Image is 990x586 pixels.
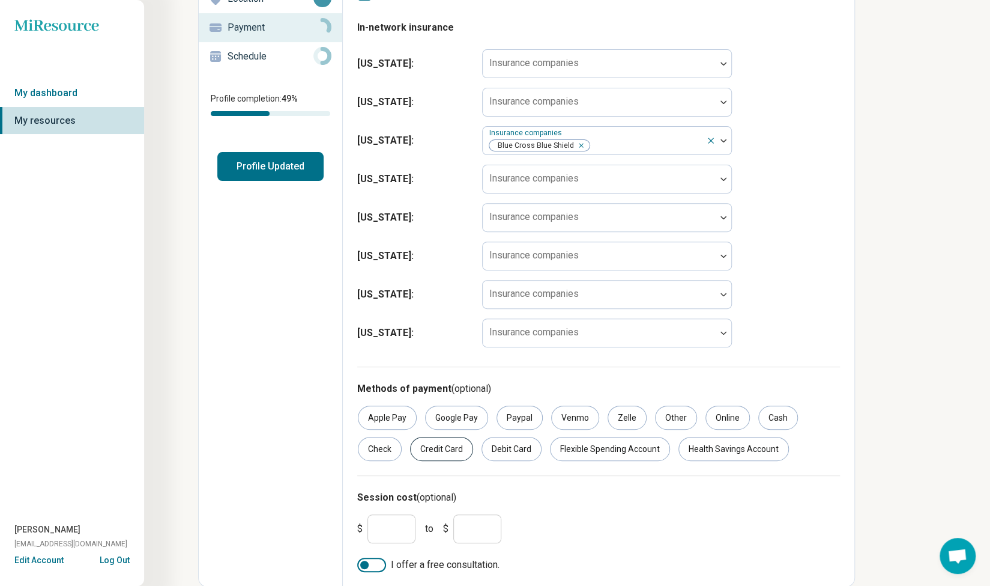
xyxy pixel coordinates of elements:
[940,538,976,574] div: Open chat
[199,85,342,123] div: Profile completion:
[608,406,647,430] div: Zelle
[357,249,472,263] span: [US_STATE] :
[410,437,473,461] div: Credit Card
[489,249,579,261] label: Insurance companies
[357,210,472,225] span: [US_STATE] :
[489,211,579,222] label: Insurance companies
[357,490,840,505] h3: Session cost
[489,96,579,107] label: Insurance companies
[357,382,840,396] h3: Methods of payment
[451,383,491,394] span: (optional)
[489,172,579,184] label: Insurance companies
[489,128,564,136] label: Insurance companies
[357,558,840,572] label: I offer a free consultation.
[100,554,130,564] button: Log Out
[489,140,578,151] span: Blue Cross Blue Shield
[358,437,402,461] div: Check
[228,49,313,64] p: Schedule
[417,492,456,503] span: (optional)
[199,13,342,42] a: Payment
[211,111,330,116] div: Profile completion
[705,406,750,430] div: Online
[199,42,342,71] a: Schedule
[550,437,670,461] div: Flexible Spending Account
[489,288,579,299] label: Insurance companies
[497,406,543,430] div: Paypal
[217,152,324,181] button: Profile Updated
[489,326,579,338] label: Insurance companies
[358,406,417,430] div: Apple Pay
[357,11,454,44] legend: In-network insurance
[14,539,127,549] span: [EMAIL_ADDRESS][DOMAIN_NAME]
[489,57,579,69] label: Insurance companies
[357,56,472,71] span: [US_STATE] :
[443,522,448,536] span: $
[678,437,789,461] div: Health Savings Account
[481,437,542,461] div: Debit Card
[357,287,472,302] span: [US_STATE] :
[758,406,798,430] div: Cash
[14,523,80,536] span: [PERSON_NAME]
[357,522,363,536] span: $
[551,406,599,430] div: Venmo
[228,20,313,35] p: Payment
[357,133,472,148] span: [US_STATE] :
[425,406,488,430] div: Google Pay
[655,406,697,430] div: Other
[14,554,64,567] button: Edit Account
[425,522,433,536] span: to
[357,172,472,186] span: [US_STATE] :
[282,94,298,103] span: 49 %
[357,326,472,340] span: [US_STATE] :
[357,95,472,109] span: [US_STATE] :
